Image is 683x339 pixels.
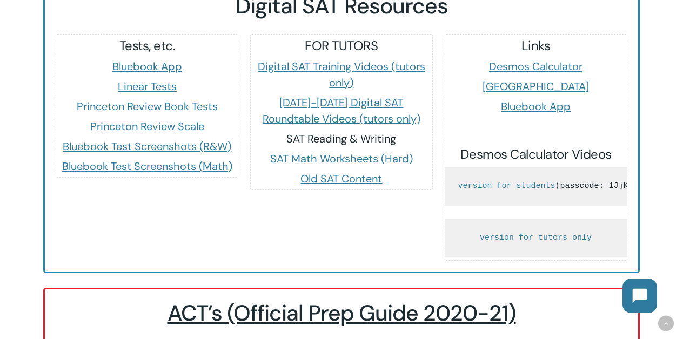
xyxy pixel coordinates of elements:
pre: (passcode: 1JjKqk4* ) [445,167,627,206]
a: SAT Reading & Writing [286,132,396,146]
a: SAT Math Worksheets (Hard) [270,152,413,166]
h5: FOR TUTORS [251,37,432,55]
a: Bluebook Test Screenshots (R&W) [63,139,231,153]
h5: Desmos Calculator Videos [445,146,627,163]
a: Bluebook Test Screenshots (Math) [62,159,232,173]
a: version for students [458,181,555,191]
span: ACT’s (Official Prep Guide 2020-21) [168,299,516,328]
a: Digital SAT Training Videos (tutors only) [258,59,425,90]
a: Bluebook App [501,99,571,113]
a: [DATE]-[DATE] Digital SAT Roundtable Videos (tutors only) [263,96,420,126]
iframe: Chatbot [612,268,668,324]
a: [GEOGRAPHIC_DATA] [483,79,589,93]
a: Princeton Review Book Tests [77,99,218,113]
a: Linear Tests [118,79,177,93]
a: Bluebook App [112,59,182,73]
a: version for tutors only [480,233,592,242]
h5: Links [445,37,627,55]
h5: Tests, etc. [56,37,238,55]
a: Old SAT Content [300,172,382,186]
a: Princeton Review Scale [90,119,204,133]
a: Desmos Calculator [489,59,582,73]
